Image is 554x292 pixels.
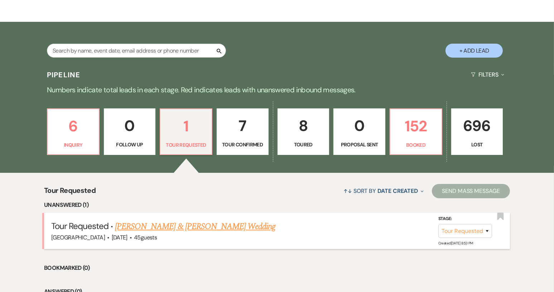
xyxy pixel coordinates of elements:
[160,108,212,155] a: 1Tour Requested
[338,141,381,149] p: Proposal Sent
[468,65,507,84] button: Filters
[115,220,275,233] a: [PERSON_NAME] & [PERSON_NAME] Wedding
[282,141,325,149] p: Toured
[432,184,510,198] button: Send Mass Message
[47,44,226,58] input: Search by name, event date, email address or phone number
[47,70,81,80] h3: Pipeline
[44,185,96,200] span: Tour Requested
[341,181,427,200] button: Sort By Date Created
[47,108,100,155] a: 6Inquiry
[390,108,442,155] a: 152Booked
[134,234,157,241] span: 45 guests
[104,108,156,155] a: 0Follow Up
[51,220,109,232] span: Tour Requested
[112,234,127,241] span: [DATE]
[221,114,264,138] p: 7
[338,114,381,138] p: 0
[165,114,207,138] p: 1
[165,141,207,149] p: Tour Requested
[451,108,503,155] a: 696Lost
[52,141,95,149] p: Inquiry
[44,200,510,210] li: Unanswered (1)
[445,44,503,58] button: + Add Lead
[438,215,492,223] label: Stage:
[52,114,95,138] p: 6
[456,141,498,149] p: Lost
[109,141,151,149] p: Follow Up
[109,114,151,138] p: 0
[377,187,418,195] span: Date Created
[44,263,510,273] li: Bookmarked (0)
[217,108,269,155] a: 7Tour Confirmed
[395,141,437,149] p: Booked
[343,187,352,195] span: ↑↓
[282,114,325,138] p: 8
[456,114,498,138] p: 696
[221,141,264,149] p: Tour Confirmed
[278,108,329,155] a: 8Toured
[438,241,473,245] span: Created: [DATE] 8:53 PM
[333,108,385,155] a: 0Proposal Sent
[51,234,105,241] span: [GEOGRAPHIC_DATA]
[19,84,535,96] p: Numbers indicate total leads in each stage. Red indicates leads with unanswered inbound messages.
[395,114,437,138] p: 152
